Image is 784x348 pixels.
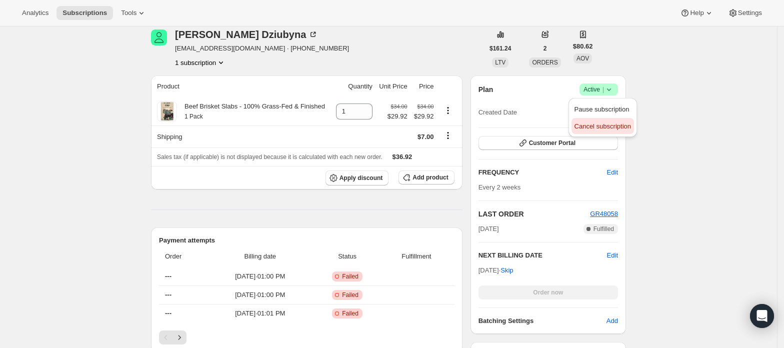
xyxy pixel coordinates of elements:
span: Billing date [210,251,310,261]
span: Created Date [478,107,517,117]
span: --- [165,291,171,298]
span: Skip [500,265,513,275]
span: Customer Portal [529,139,575,147]
span: Every 2 weeks [478,183,521,191]
button: Pause subscription [571,101,634,117]
button: Add [600,313,624,329]
button: Edit [607,250,618,260]
h2: Payment attempts [159,235,454,245]
small: $34.00 [417,103,433,109]
span: $36.92 [392,153,412,160]
span: --- [165,272,171,280]
h2: NEXT BILLING DATE [478,250,607,260]
th: Shipping [151,125,332,147]
button: Add product [398,170,454,184]
h2: Plan [478,84,493,94]
span: Tools [121,9,136,17]
span: $29.92 [413,111,434,121]
div: Open Intercom Messenger [750,304,774,328]
button: Product actions [440,105,456,116]
button: Help [674,6,719,20]
button: Edit [601,164,624,180]
h6: Batching Settings [478,316,606,326]
span: Fulfilled [593,225,614,233]
span: Cancel subscription [574,122,631,130]
span: [DATE] · 01:00 PM [210,290,310,300]
img: product img [157,101,177,121]
span: Edit [607,167,618,177]
span: AOV [576,55,589,62]
button: Subscriptions [56,6,113,20]
span: Pause subscription [574,105,629,113]
span: --- [165,309,171,317]
th: Price [410,75,437,97]
span: [DATE] · 01:01 PM [210,308,310,318]
span: $80.62 [573,41,593,51]
span: 2 [543,44,547,52]
span: Help [690,9,703,17]
th: Order [159,245,207,267]
button: $161.24 [483,41,517,55]
span: ORDERS [532,59,557,66]
button: Customer Portal [478,136,618,150]
span: Active [583,84,614,94]
small: 1 Pack [184,113,203,120]
div: [PERSON_NAME] Dziubyna [175,29,318,39]
span: Failed [342,291,358,299]
button: Cancel subscription [571,118,634,134]
th: Unit Price [375,75,410,97]
span: Status [316,251,378,261]
span: [DATE] [478,224,499,234]
span: [DATE] · 01:00 PM [210,271,310,281]
span: $7.00 [417,133,434,140]
button: 2 [537,41,553,55]
h2: LAST ORDER [478,209,590,219]
button: GR48058 [590,209,618,219]
span: $161.24 [489,44,511,52]
button: Shipping actions [440,130,456,141]
span: Add [606,316,618,326]
span: Add product [412,173,448,181]
button: Tools [115,6,152,20]
span: Settings [738,9,762,17]
span: [DATE] · [478,266,513,274]
span: Subscriptions [62,9,107,17]
span: Fulfillment [384,251,448,261]
span: Sales tax (if applicable) is not displayed because it is calculated with each new order. [157,153,382,160]
nav: Pagination [159,330,454,344]
h2: FREQUENCY [478,167,607,177]
button: Apply discount [325,170,389,185]
span: $29.92 [387,111,407,121]
span: LTV [495,59,505,66]
span: Apply discount [339,174,383,182]
span: [EMAIL_ADDRESS][DOMAIN_NAME] · [PHONE_NUMBER] [175,43,349,53]
span: Analytics [22,9,48,17]
button: Product actions [175,57,226,67]
button: Skip [494,262,519,278]
small: $34.00 [391,103,407,109]
button: Next [172,330,186,344]
span: Luka Dziubyna [151,29,167,45]
span: Failed [342,272,358,280]
span: | [602,85,604,93]
div: Beef Brisket Slabs - 100% Grass-Fed & Finished [177,101,325,121]
button: Settings [722,6,768,20]
a: GR48058 [590,210,618,217]
span: Failed [342,309,358,317]
button: Analytics [16,6,54,20]
th: Product [151,75,332,97]
th: Quantity [332,75,375,97]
